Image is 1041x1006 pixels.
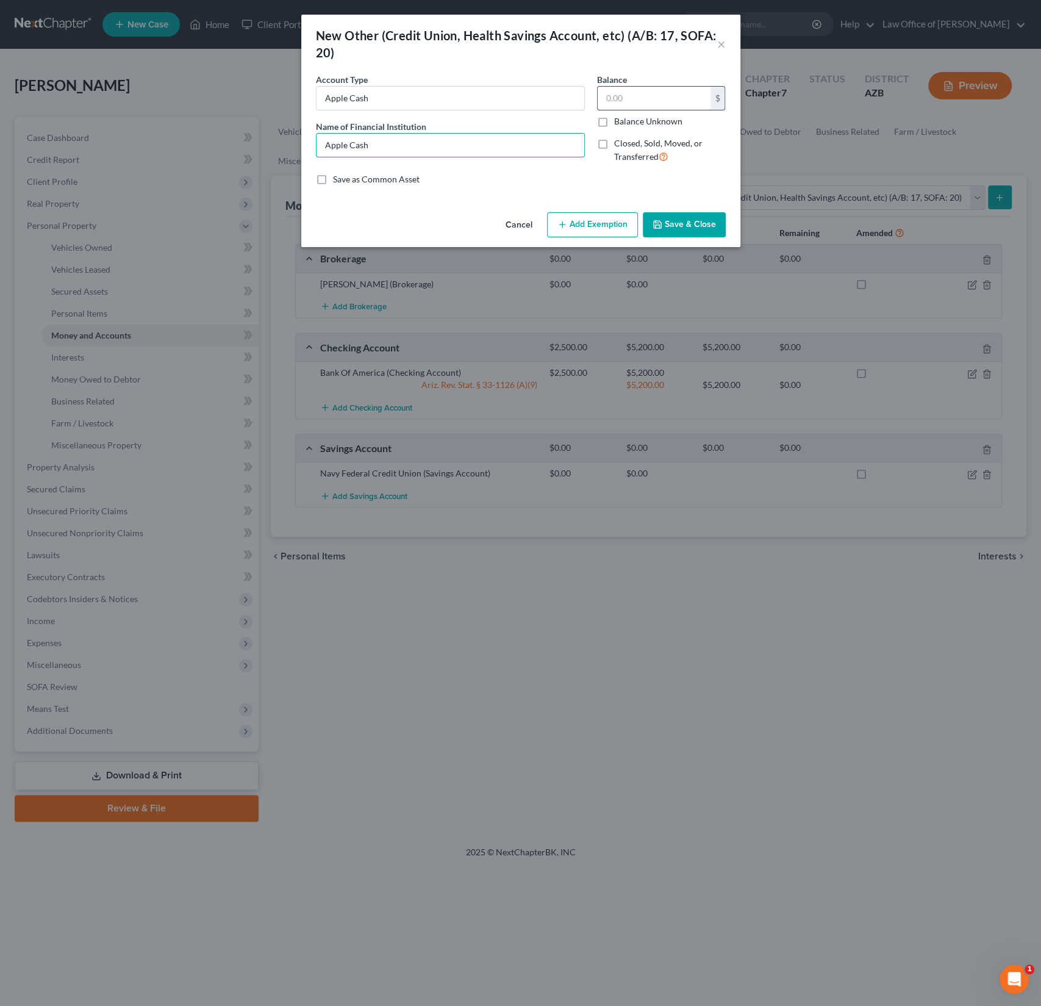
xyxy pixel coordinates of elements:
[598,87,710,110] input: 0.00
[643,212,726,238] button: Save & Close
[333,173,420,185] label: Save as Common Asset
[316,73,368,86] label: Account Type
[496,214,542,238] button: Cancel
[316,121,426,132] span: Name of Financial Institution
[614,115,682,128] label: Balance Unknown
[717,37,726,51] button: ×
[547,212,638,238] button: Add Exemption
[710,87,725,110] div: $
[1000,965,1029,994] iframe: Intercom live chat
[317,87,584,110] input: Credit Union, HSA, etc
[597,73,627,86] label: Balance
[1025,965,1034,974] span: 1
[316,27,717,61] div: New Other (Credit Union, Health Savings Account, etc) (A/B: 17, SOFA: 20)
[317,134,584,157] input: Enter name...
[614,138,703,162] span: Closed, Sold, Moved, or Transferred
